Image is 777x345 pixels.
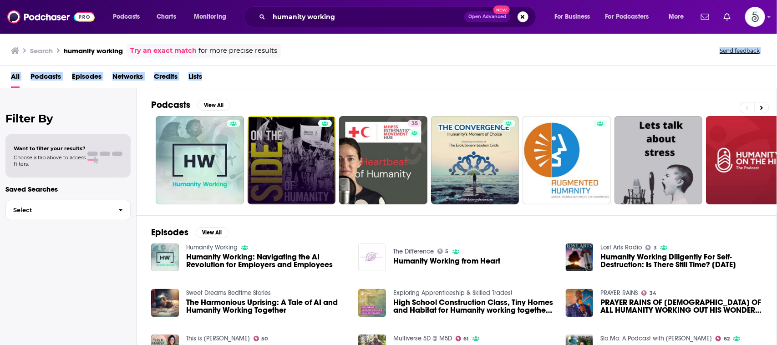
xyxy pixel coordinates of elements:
a: Sweet Dreams Bedtime Stories [186,289,271,297]
a: High School Construction Class, Tiny Homes and Habitat for Humanity working together to build bet... [393,299,555,314]
a: Episodes [72,69,102,88]
span: 35 [411,119,418,128]
a: This is Mariya [186,335,250,342]
button: Select [5,200,131,220]
a: Humanity Working from Heart [393,257,500,265]
a: 3 [645,245,657,250]
a: Humanity Working [186,244,238,251]
img: Humanity Working: Navigating the AI Revolution for Employers and Employees [151,244,179,271]
a: PodcastsView All [151,99,230,111]
button: Show profile menu [745,7,765,27]
a: The Harmonious Uprising: A Tale of AI and Humanity Working Together [186,299,348,314]
h2: Filter By [5,112,131,125]
span: Podcasts [113,10,140,23]
span: PRAYER RAINS OF [DEMOGRAPHIC_DATA] OF ALL HUMANITY WORKING OUT HIS WONDERS TO MAKE POSSIBLE ALL Y... [600,299,762,314]
span: More [669,10,684,23]
a: 5 [437,249,449,254]
span: 50 [261,337,268,341]
button: open menu [188,10,238,24]
span: 61 [464,337,469,341]
a: Show notifications dropdown [697,9,713,25]
img: PRAYER RAINS OF GOD OF ALL HUMANITY WORKING OUT HIS WONDERS TO MAKE POSSIBLE ALL YOUR IMPOSSIBILITIE [566,289,594,317]
button: open menu [107,10,152,24]
span: For Business [554,10,590,23]
img: Humanity Working Diligently For Self-Destruction: Is There Still Time? 12/15/18 [566,244,594,271]
span: Charts [157,10,176,23]
img: The Harmonious Uprising: A Tale of AI and Humanity Working Together [151,289,179,317]
a: Podcasts [30,69,61,88]
img: User Profile [745,7,765,27]
input: Search podcasts, credits, & more... [269,10,464,24]
a: Multiverse 5D @ M5D [393,335,452,342]
a: 50 [254,336,268,341]
img: Podchaser - Follow, Share and Rate Podcasts [7,8,95,25]
a: Exploring Apprenticeship & Skilled Trades! [393,289,512,297]
img: Humanity Working from Heart [358,244,386,271]
a: All [11,69,20,88]
a: PRAYER RAINS OF GOD OF ALL HUMANITY WORKING OUT HIS WONDERS TO MAKE POSSIBLE ALL YOUR IMPOSSIBILITIE [600,299,762,314]
span: for more precise results [198,46,277,56]
button: open menu [662,10,696,24]
h3: humanity working [64,46,123,55]
a: The Difference [393,248,434,255]
a: PRAYER RAINS [600,289,638,297]
a: Try an exact match [130,46,197,56]
span: New [493,5,510,14]
a: Charts [151,10,182,24]
a: Slo Mo: A Podcast with Mo Gawdat [600,335,712,342]
button: open menu [548,10,602,24]
h3: Search [30,46,53,55]
a: 34 [641,290,656,296]
span: 62 [724,337,730,341]
a: Humanity Working: Navigating the AI Revolution for Employers and Employees [186,253,348,269]
a: 35 [339,116,427,204]
span: Want to filter your results? [14,145,86,152]
button: Open AdvancedNew [464,11,510,22]
a: 62 [716,336,730,341]
span: Open Advanced [468,15,506,19]
h2: Episodes [151,227,188,238]
button: open menu [599,10,662,24]
h2: Podcasts [151,99,190,111]
a: Lists [188,69,202,88]
a: Credits [154,69,178,88]
span: For Podcasters [605,10,649,23]
span: 34 [650,291,656,295]
span: Select [6,207,111,213]
span: Networks [112,69,143,88]
div: Search podcasts, credits, & more... [253,6,545,27]
button: View All [198,100,230,111]
a: Humanity Working Diligently For Self-Destruction: Is There Still Time? 12/15/18 [600,253,762,269]
a: 61 [456,336,469,341]
a: 35 [408,120,422,127]
p: Saved Searches [5,185,131,193]
button: View All [196,227,229,238]
a: Lost Arts Radio [600,244,642,251]
span: Monitoring [194,10,226,23]
span: Humanity Working Diligently For Self-Destruction: Is There Still Time? [DATE] [600,253,762,269]
a: EpisodesView All [151,227,229,238]
span: Choose a tab above to access filters. [14,154,86,167]
a: Show notifications dropdown [720,9,734,25]
button: Send feedback [717,47,762,55]
span: Logged in as Spiral5-G2 [745,7,765,27]
img: High School Construction Class, Tiny Homes and Habitat for Humanity working together to build bet... [358,289,386,317]
span: 5 [446,249,449,254]
span: 3 [654,246,657,250]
